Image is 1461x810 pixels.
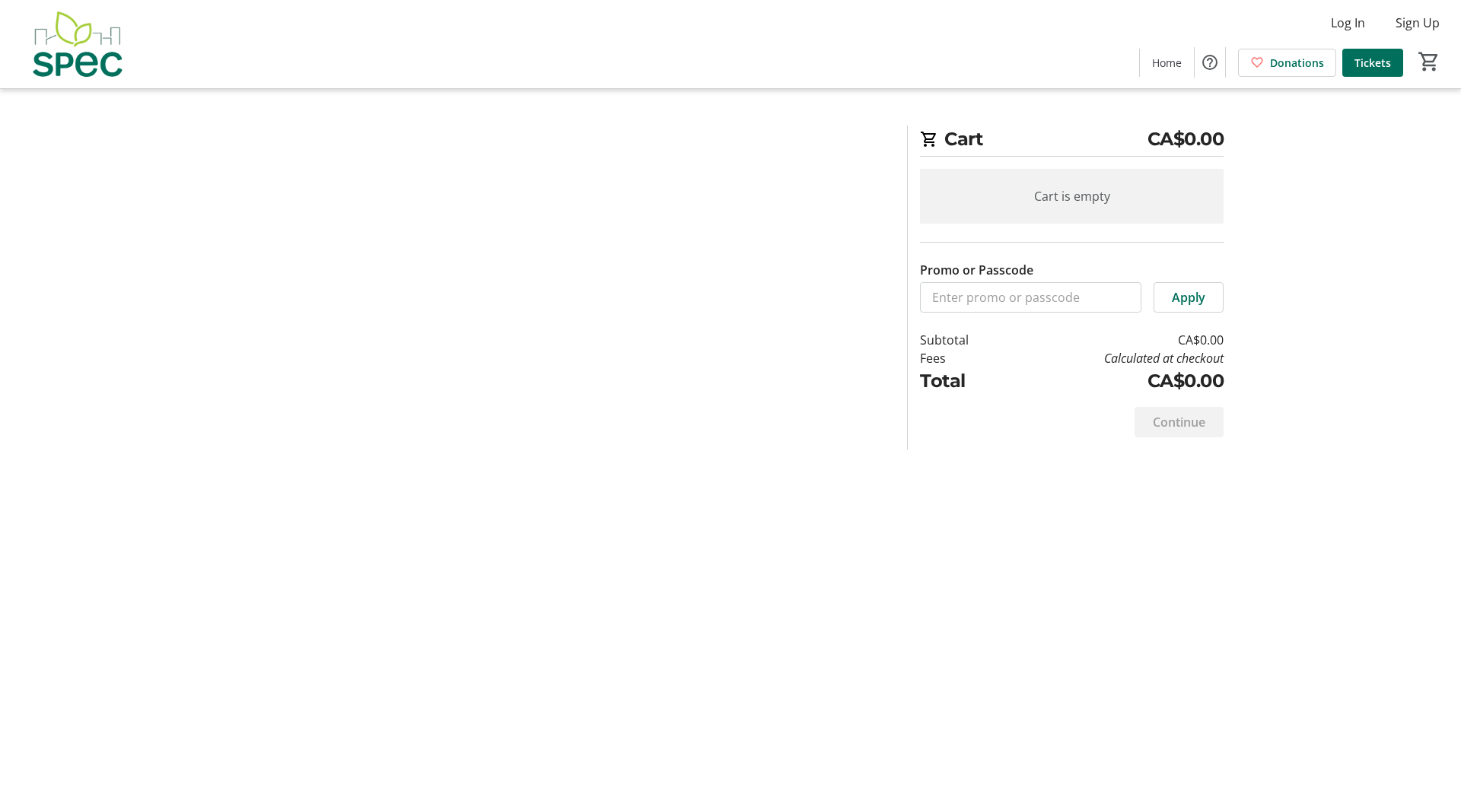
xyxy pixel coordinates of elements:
input: Enter promo or passcode [920,282,1141,313]
button: Cart [1415,48,1443,75]
button: Sign Up [1383,11,1452,35]
td: CA$0.00 [1008,331,1224,349]
a: Tickets [1342,49,1403,77]
td: CA$0.00 [1008,367,1224,395]
button: Log In [1319,11,1377,35]
label: Promo or Passcode [920,261,1033,279]
span: Home [1152,55,1182,71]
h2: Cart [920,125,1224,157]
button: Help [1195,47,1225,78]
div: Cart is empty [920,169,1224,224]
td: Subtotal [920,331,1008,349]
span: Tickets [1354,55,1391,71]
a: Donations [1238,49,1336,77]
td: Total [920,367,1008,395]
span: CA$0.00 [1147,125,1224,153]
img: SPEC's Logo [9,6,145,82]
a: Home [1140,49,1194,77]
button: Apply [1154,282,1224,313]
td: Calculated at checkout [1008,349,1224,367]
span: Log In [1331,14,1365,32]
span: Donations [1270,55,1324,71]
span: Sign Up [1396,14,1440,32]
td: Fees [920,349,1008,367]
span: Apply [1172,288,1205,307]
